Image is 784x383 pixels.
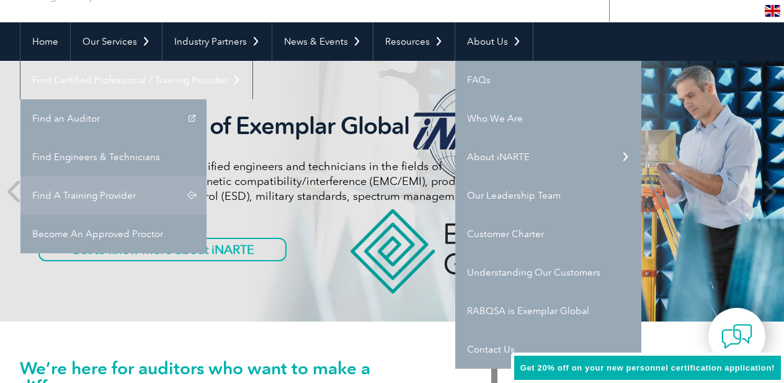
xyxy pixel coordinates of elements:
[455,61,641,99] a: FAQs
[20,99,207,138] a: Find an Auditor
[455,292,641,330] a: RABQSA is Exemplar Global
[20,22,70,61] a: Home
[20,176,207,215] a: Find A Training Provider
[721,321,752,352] img: contact-chat.png
[455,99,641,138] a: Who We Are
[20,215,207,253] a: Become An Approved Proctor
[455,215,641,253] a: Customer Charter
[20,61,252,99] a: Find Certified Professional / Training Provider
[765,5,780,17] img: en
[163,22,272,61] a: Industry Partners
[455,253,641,292] a: Understanding Our Customers
[455,138,641,176] a: About iNARTE
[38,112,504,140] h2: iNARTE is a Part of Exemplar Global
[455,330,641,369] a: Contact Us
[272,22,373,61] a: News & Events
[373,22,455,61] a: Resources
[20,138,207,176] a: Find Engineers & Technicians
[71,22,162,61] a: Our Services
[455,22,533,61] a: About Us
[520,363,775,372] span: Get 20% off on your new personnel certification application!
[455,176,641,215] a: Our Leadership Team
[38,159,504,219] p: iNARTE certifications are for qualified engineers and technicians in the fields of telecommunicat...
